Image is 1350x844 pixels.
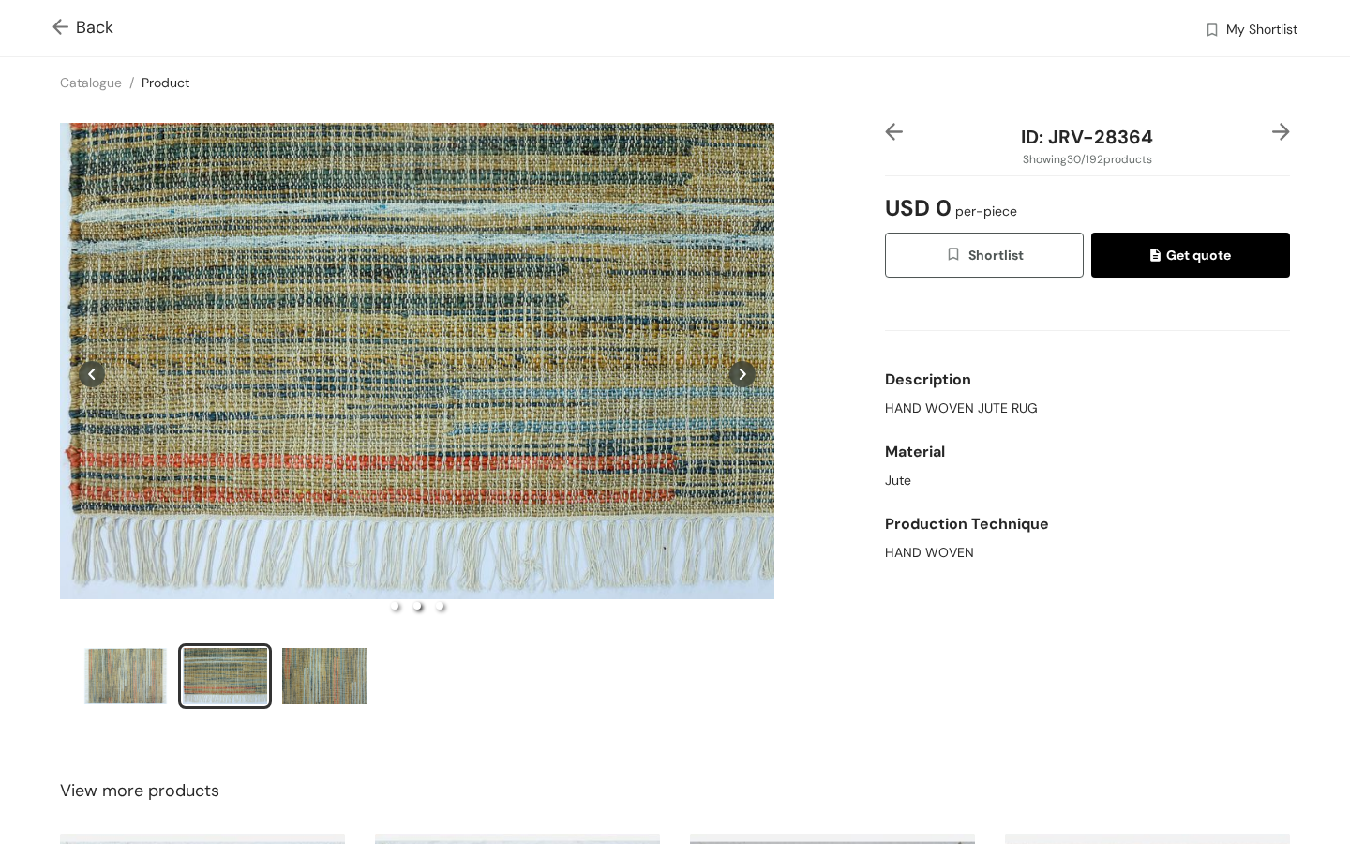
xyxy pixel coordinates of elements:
[178,643,272,709] li: slide item 2
[952,203,1017,219] span: per-piece
[885,543,1290,563] div: HAND WOVEN
[277,643,371,709] li: slide item 3
[945,245,1023,266] span: Shortlist
[413,602,421,610] li: slide item 2
[885,184,1017,233] span: USD 0
[1150,249,1166,265] img: quote
[885,123,903,141] img: left
[1226,20,1297,42] span: My Shortlist
[60,74,122,91] a: Catalogue
[52,19,76,38] img: Go back
[1204,22,1221,41] img: wishlist
[1021,125,1153,149] span: ID: JRV-28364
[1150,245,1231,265] span: Get quote
[1272,123,1290,141] img: right
[885,361,1290,399] div: Description
[885,433,1290,471] div: Material
[885,233,1084,278] button: wishlistShortlist
[945,246,967,266] img: wishlist
[52,15,113,40] span: Back
[1091,233,1290,278] button: quoteGet quote
[885,505,1290,543] div: Production Technique
[885,399,1038,418] span: HAND WOVEN JUTE RUG
[129,74,134,91] span: /
[885,471,1290,490] div: Jute
[391,602,398,610] li: slide item 1
[142,74,189,91] a: Product
[436,602,443,610] li: slide item 3
[79,643,172,709] li: slide item 1
[60,778,219,804] span: View more products
[1023,151,1152,168] span: Showing 30 / 192 products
